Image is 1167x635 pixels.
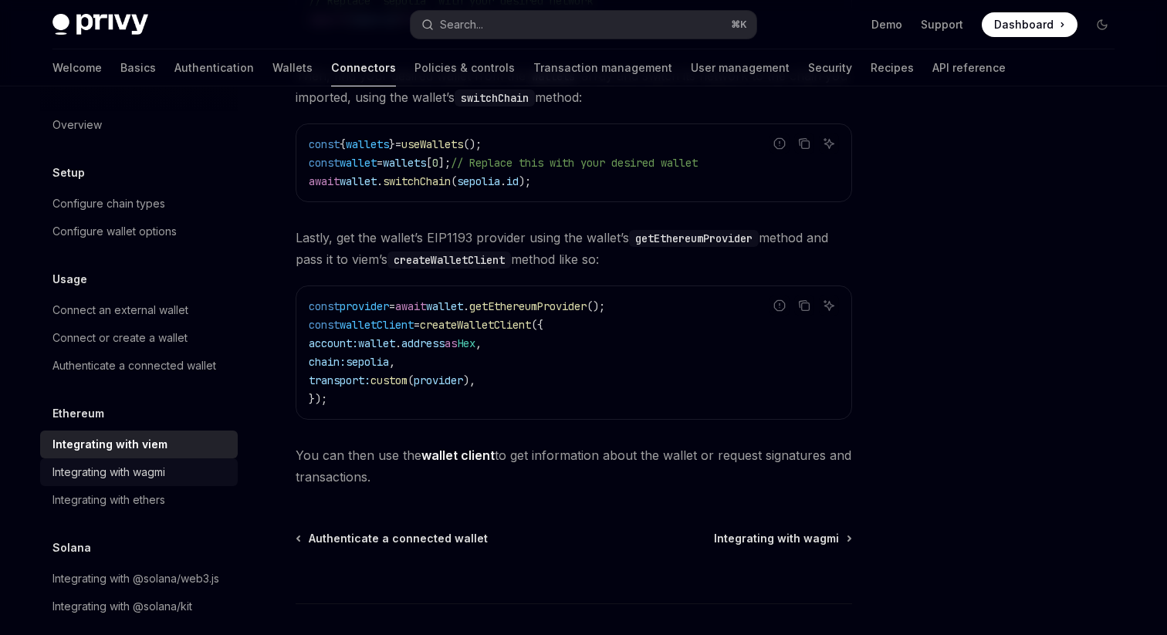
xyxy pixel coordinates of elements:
span: (); [587,299,605,313]
span: const [309,156,340,170]
div: Integrating with @solana/web3.js [52,569,219,588]
span: Integrating with wagmi [714,531,839,546]
span: ( [408,373,414,387]
span: wallet [340,174,377,188]
a: Authenticate a connected wallet [40,352,238,380]
span: . [377,174,383,188]
span: const [309,318,340,332]
div: Integrating with wagmi [52,463,165,481]
code: createWalletClient [387,252,511,269]
span: sepolia [457,174,500,188]
span: , [389,355,395,369]
span: provider [340,299,389,313]
div: Connect or create a wallet [52,329,188,347]
span: useWallets [401,137,463,151]
a: Connect an external wallet [40,296,238,324]
span: wallet [340,156,377,170]
span: ); [519,174,531,188]
span: , [475,336,482,350]
span: } [389,137,395,151]
span: Dashboard [994,17,1054,32]
span: sepolia [346,355,389,369]
span: id [506,174,519,188]
span: account: [309,336,358,350]
a: Policies & controls [414,49,515,86]
a: Basics [120,49,156,86]
span: Authenticate a connected wallet [309,531,488,546]
img: dark logo [52,14,148,35]
a: Integrating with viem [40,431,238,458]
a: Recipes [871,49,914,86]
span: await [395,299,426,313]
button: Report incorrect code [770,133,790,154]
span: getEthereumProvider [469,299,587,313]
a: Wallets [272,49,313,86]
a: Welcome [52,49,102,86]
h5: Ethereum [52,404,104,423]
button: Ask AI [819,133,839,154]
span: wallets [346,137,389,151]
span: switchChain [383,174,451,188]
a: Integrating with wagmi [40,458,238,486]
button: Report incorrect code [770,296,790,316]
span: await [309,174,340,188]
a: wallet client [421,448,495,464]
span: provider [414,373,463,387]
a: User management [691,49,790,86]
div: Connect an external wallet [52,301,188,319]
button: Ask AI [819,296,839,316]
span: wallets [383,156,426,170]
span: wallet [426,299,463,313]
a: Configure chain types [40,190,238,218]
span: walletClient [340,318,414,332]
a: Overview [40,111,238,139]
div: Integrating with viem [52,435,167,454]
strong: wallet client [421,448,495,463]
span: }); [309,392,327,406]
span: // Replace this with your desired wallet [451,156,698,170]
span: = [414,318,420,332]
span: wallet [358,336,395,350]
a: Integrating with ethers [40,486,238,514]
span: ⌘ K [731,19,747,31]
div: Configure wallet options [52,222,177,241]
div: Search... [440,15,483,34]
a: Security [808,49,852,86]
span: ( [451,174,457,188]
button: Copy the contents from the code block [794,296,814,316]
span: chain: [309,355,346,369]
h5: Usage [52,270,87,289]
a: Integrating with wagmi [714,531,851,546]
span: [ [426,156,432,170]
span: ), [463,373,475,387]
span: const [309,137,340,151]
span: . [395,336,401,350]
div: Configure chain types [52,194,165,213]
span: = [377,156,383,170]
span: Then, find your desired wallet from the array and switch its network to the chain you imported, u... [296,65,852,108]
a: Connectors [331,49,396,86]
a: Configure wallet options [40,218,238,245]
h5: Solana [52,539,91,557]
span: custom [370,373,408,387]
span: Hex [457,336,475,350]
span: 0 [432,156,438,170]
a: Demo [871,17,902,32]
div: Integrating with @solana/kit [52,597,192,616]
code: switchChain [455,90,535,106]
h5: Setup [52,164,85,182]
span: . [463,299,469,313]
button: Search...⌘K [411,11,756,39]
button: Toggle dark mode [1090,12,1115,37]
span: createWalletClient [420,318,531,332]
a: Transaction management [533,49,672,86]
span: You can then use the to get information about the wallet or request signatures and transactions. [296,444,852,488]
a: Support [921,17,963,32]
a: Integrating with @solana/kit [40,593,238,620]
div: Integrating with ethers [52,491,165,509]
code: getEthereumProvider [629,230,759,247]
span: as [445,336,457,350]
div: Authenticate a connected wallet [52,356,216,375]
a: Connect or create a wallet [40,324,238,352]
span: (); [463,137,482,151]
